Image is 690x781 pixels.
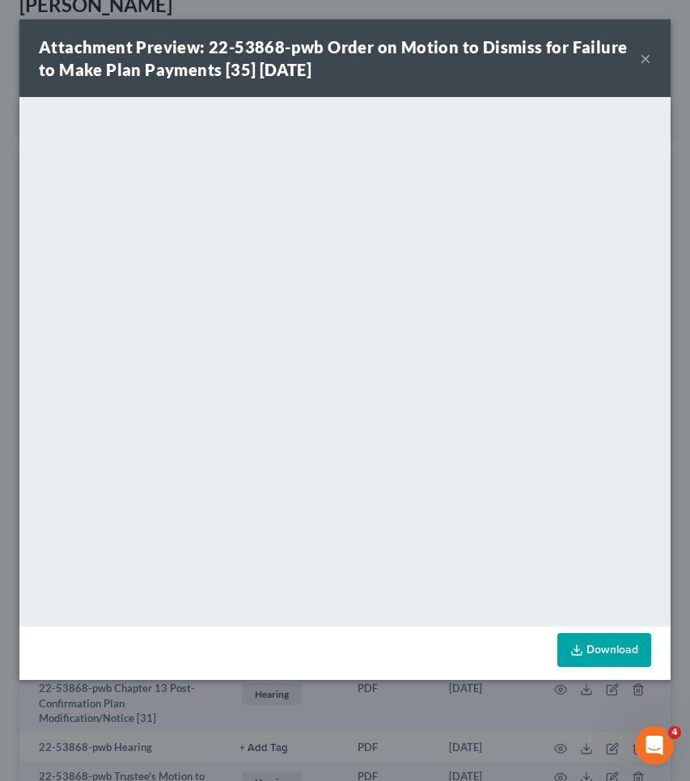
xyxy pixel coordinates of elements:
[668,726,681,739] span: 4
[635,726,674,765] iframe: Intercom live chat
[557,633,651,667] a: Download
[39,37,627,79] strong: Attachment Preview: 22-53868-pwb Order on Motion to Dismiss for Failure to Make Plan Payments [35...
[640,49,651,68] button: ×
[19,97,671,623] iframe: <object ng-attr-data='[URL][DOMAIN_NAME]' type='application/pdf' width='100%' height='650px'></ob...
